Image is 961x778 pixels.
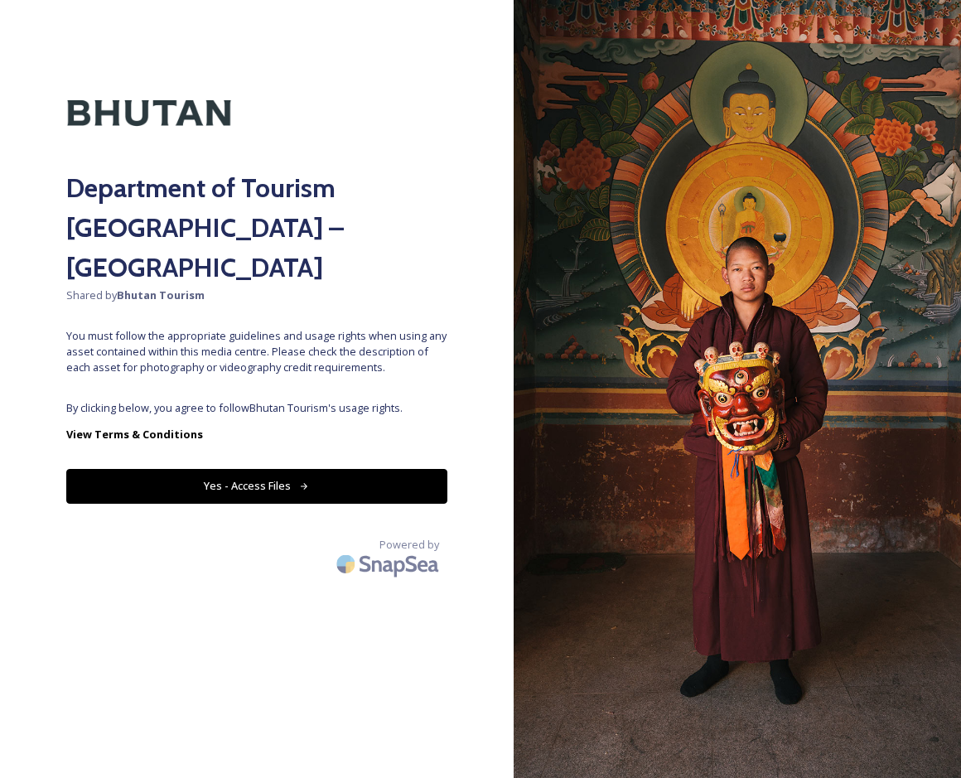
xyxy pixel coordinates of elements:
span: Shared by [66,288,447,303]
strong: Bhutan Tourism [117,288,205,302]
a: View Terms & Conditions [66,424,447,444]
span: You must follow the appropriate guidelines and usage rights when using any asset contained within... [66,328,447,376]
img: Kingdom-of-Bhutan-Logo.png [66,66,232,160]
button: Yes - Access Files [66,469,447,503]
strong: View Terms & Conditions [66,427,203,442]
span: Powered by [379,537,439,553]
h2: Department of Tourism [GEOGRAPHIC_DATA] – [GEOGRAPHIC_DATA] [66,168,447,288]
img: SnapSea Logo [331,544,447,583]
span: By clicking below, you agree to follow Bhutan Tourism 's usage rights. [66,400,447,416]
